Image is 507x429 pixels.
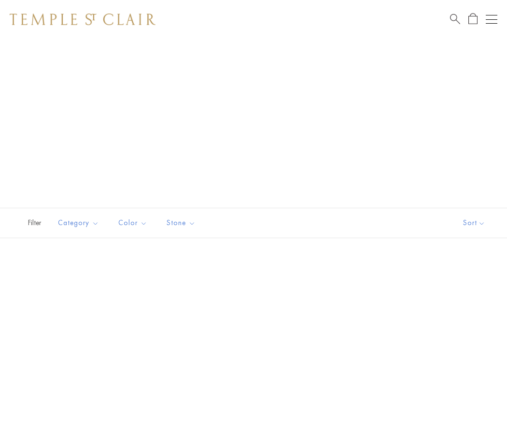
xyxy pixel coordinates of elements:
[159,212,203,234] button: Stone
[450,13,460,25] a: Search
[162,217,203,229] span: Stone
[111,212,155,234] button: Color
[10,14,155,25] img: Temple St. Clair
[468,13,478,25] a: Open Shopping Bag
[113,217,155,229] span: Color
[441,208,507,238] button: Show sort by
[51,212,106,234] button: Category
[53,217,106,229] span: Category
[486,14,497,25] button: Open navigation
